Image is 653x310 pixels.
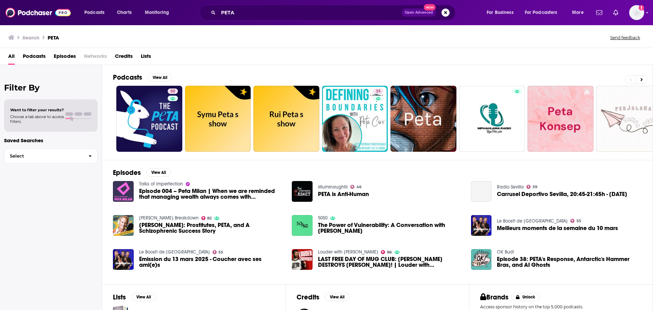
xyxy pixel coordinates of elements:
div: Search podcasts, credits, & more... [206,5,462,20]
button: View All [146,168,171,177]
a: Show notifications dropdown [610,7,621,18]
span: For Podcasters [525,8,557,17]
span: Charts [117,8,132,17]
span: [PERSON_NAME]: Prostitutes, PETA, and A Schizophrenic Success Story [139,222,284,234]
a: 59 [526,185,537,189]
a: Meilleurs moments de la semaine du 10 mars [497,225,618,231]
span: The Power of Vulnerability: A Conversation with [PERSON_NAME] [318,222,463,234]
h2: Brands [480,293,508,301]
a: 35 [373,88,383,94]
a: Episode 004 – Peta Milan | When we are reminded that managing wealth always comes with responsibi... [139,188,284,200]
a: Show notifications dropdown [593,7,605,18]
a: 46 [350,185,362,189]
button: open menu [80,7,113,18]
span: Networks [84,51,107,65]
button: View All [325,293,349,301]
span: Select [4,154,83,158]
button: Select [4,148,98,164]
a: 35 [322,86,388,152]
img: The Power of Vulnerability: A Conversation with Peta Slocombe [292,215,313,236]
span: Monitoring [145,8,169,17]
span: Open Advanced [405,11,433,14]
img: Episode 38: PETA's Response, Antarctic's Hammer Bras, and AI Ghosts [471,249,492,270]
span: Podcasts [23,51,46,65]
span: LAST FREE DAY OF MUG CLUB: [PERSON_NAME] DESTROYS [PERSON_NAME]! | Louder with [PERSON_NAME] [318,256,463,268]
img: Podchaser - Follow, Share and Rate Podcasts [5,6,71,19]
a: LAST FREE DAY OF MUG CLUB: VIVEK DESTROYS DON LEMON! | Louder with Crowder [318,256,463,268]
a: OK Bud! [497,249,514,255]
img: Émission du 13 mars 2025 - Coucher avec ses ami(e)s [113,249,134,270]
a: CreditsView All [297,293,349,301]
a: PETA is Anti-Human [318,191,369,197]
span: 50 [170,88,175,95]
span: 35 [376,88,381,95]
a: Louder with Crowder [318,249,378,255]
a: 50 [168,88,178,94]
a: Émission du 13 mars 2025 - Coucher avec ses ami(e)s [139,256,284,268]
a: Credits [115,51,133,65]
span: Podcasts [84,8,104,17]
a: 55 [570,219,581,223]
span: More [572,8,584,17]
p: Saved Searches [4,137,98,144]
img: Episode 004 – Peta Milan | When we are reminded that managing wealth always comes with responsibi... [113,181,134,202]
svg: Add a profile image [639,5,644,11]
button: open menu [140,7,178,18]
a: ListsView All [113,293,156,301]
a: iilluminaughtii [318,184,348,190]
button: Unlock [511,293,540,301]
span: Lists [141,51,151,65]
h2: Episodes [113,168,141,177]
a: 86 [381,250,392,254]
a: EpisodesView All [113,168,171,177]
img: Dan Mathews: Prostitutes, PETA, and A Schizophrenic Success Story [113,215,134,236]
a: Charts [113,7,136,18]
input: Search podcasts, credits, & more... [218,7,402,18]
span: 82 [207,217,212,220]
a: Episodes [54,51,76,65]
img: PETA is Anti-Human [292,181,313,202]
span: Choose a tab above to access filters. [10,114,64,124]
a: Le Boost! de Montréal [497,218,568,224]
img: Meilleurs moments de la semaine du 10 mars [471,215,492,236]
button: Send feedback [608,35,642,40]
img: User Profile [629,5,644,20]
h3: Search [22,34,39,41]
button: Open AdvancedNew [402,9,436,17]
button: View All [131,293,156,301]
a: 55 [213,250,223,254]
a: 5050 [318,215,328,221]
a: Talks of imperfection [139,181,183,187]
span: Episode 38: PETA's Response, Antarctic's Hammer Bras, and AI Ghosts [497,256,642,268]
h3: PETA [48,34,59,41]
span: Want to filter your results? [10,108,64,112]
h2: Podcasts [113,73,142,82]
span: 46 [356,185,362,189]
a: 82 [201,216,212,220]
span: 55 [218,251,223,254]
a: All [8,51,15,65]
h2: Filter By [4,83,98,93]
span: 55 [576,219,581,223]
a: Dan Mathews: Prostitutes, PETA, and A Schizophrenic Success Story [139,222,284,234]
p: Access sponsor history on the top 5,000 podcasts. [480,304,642,309]
img: LAST FREE DAY OF MUG CLUB: VIVEK DESTROYS DON LEMON! | Louder with Crowder [292,249,313,270]
h2: Lists [113,293,126,301]
button: open menu [482,7,522,18]
button: open menu [567,7,592,18]
span: 59 [533,185,537,189]
button: open menu [520,7,567,18]
a: Carrusel Deportivo Sevilla, 20:45-21:45h - 08/12/2024 [471,181,492,202]
h2: Credits [297,293,319,301]
a: 50 [116,86,182,152]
